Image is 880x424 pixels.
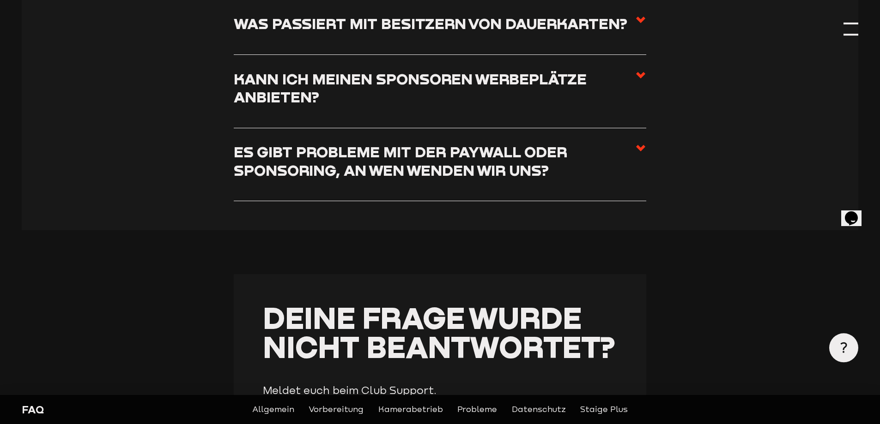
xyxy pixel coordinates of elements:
h3: Es gibt Probleme mit der Paywall oder Sponsoring, an wen wenden wir uns? [234,143,635,179]
a: Allgemein [252,403,294,416]
a: Vorbereitung [309,403,364,416]
span: Deine Frage wurde nicht beantwortet? [263,299,615,364]
div: FAQ [22,402,223,417]
h3: Was passiert mit Besitzern von Dauerkarten? [234,14,627,32]
a: Datenschutz [512,403,566,416]
h3: Kann ich meinen Sponsoren Werbeplätze anbieten? [234,70,635,106]
a: Kamerabetrieb [378,403,443,416]
a: Probleme [457,403,497,416]
a: Staige Plus [580,403,628,416]
iframe: chat widget [841,198,871,226]
p: Meldet euch beim Club Support. [263,383,617,398]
